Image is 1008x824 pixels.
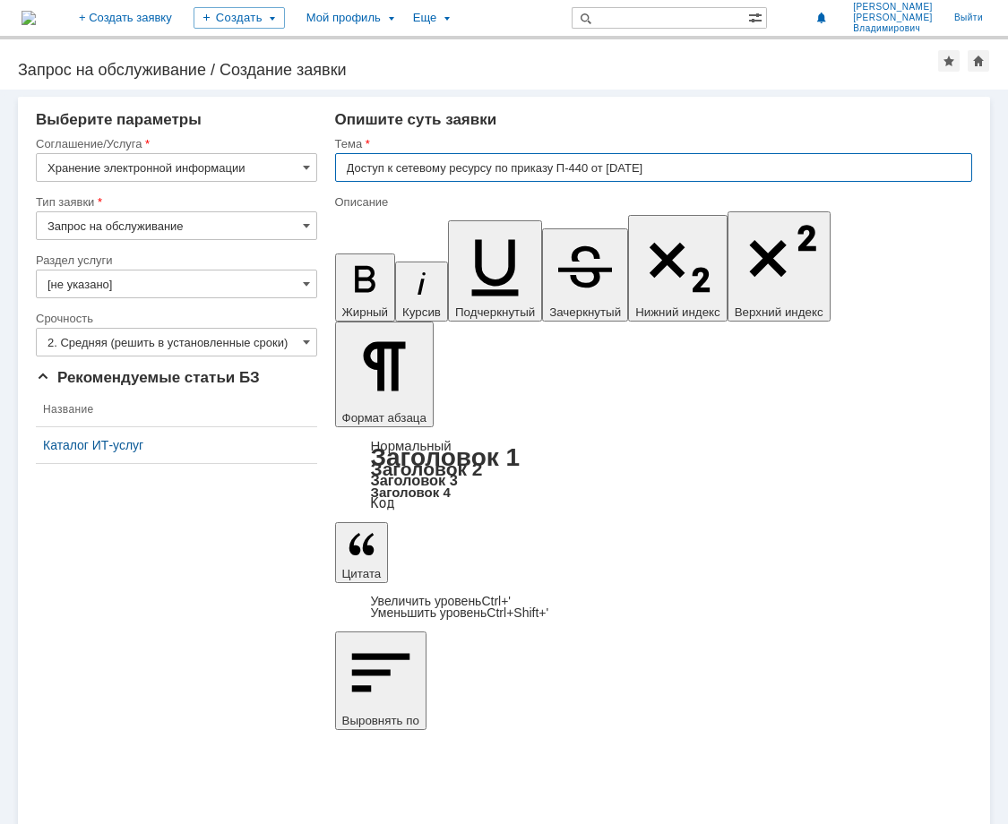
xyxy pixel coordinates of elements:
[7,50,165,64] a: \\rumofsv0001\Гродно Азот\
[853,13,933,23] span: [PERSON_NAME]
[36,138,314,150] div: Соглашение/Услуга
[335,322,434,427] button: Формат абзаца
[735,305,823,319] span: Верхний индекс
[36,111,202,128] span: Выберите параметры
[335,138,969,150] div: Тема
[549,305,621,319] span: Зачеркнутый
[335,596,973,619] div: Цитата
[335,522,389,583] button: Цитата
[635,305,720,319] span: Нижний индекс
[448,220,542,322] button: Подчеркнутый
[371,495,395,511] a: Код
[36,369,260,386] span: Рекомендуемые статьи БЗ
[853,2,933,13] span: [PERSON_NAME]
[968,50,989,72] div: Сделать домашней страницей
[342,411,426,425] span: Формат абзаца
[455,305,535,319] span: Подчеркнутый
[18,61,938,79] div: Запрос на обслуживание / Создание заявки
[371,485,451,500] a: Заголовок 4
[748,8,766,25] span: Расширенный поиск
[487,605,548,620] span: Ctrl+Shift+'
[194,7,285,29] div: Создать
[481,594,511,608] span: Ctrl+'
[371,459,483,479] a: Заголовок 2
[335,631,426,730] button: Выровнять по
[728,211,831,322] button: Верхний индекс
[853,23,933,34] span: Владимирович
[371,472,458,488] a: Заголовок 3
[342,567,382,580] span: Цитата
[395,262,448,322] button: Курсив
[22,11,36,25] img: logo
[36,254,314,266] div: Раздел услуги
[36,196,314,208] div: Тип заявки
[36,392,317,427] th: Название
[342,714,419,727] span: Выровнять по
[402,305,441,319] span: Курсив
[335,111,497,128] span: Опишите суть заявки
[371,438,452,453] a: Нормальный
[938,50,960,72] div: Добавить в избранное
[36,313,314,324] div: Срочность
[22,11,36,25] a: Перейти на домашнюю страницу
[371,605,549,620] a: Decrease
[542,228,628,322] button: Зачеркнутый
[371,594,512,608] a: Increase
[342,305,389,319] span: Жирный
[335,440,973,510] div: Формат абзаца
[628,215,728,322] button: Нижний индекс
[43,438,310,452] a: Каталог ИТ-услуг
[371,443,521,471] a: Заголовок 1
[7,7,262,93] div: В соответствии с п.3 приказа П-440 от [DATE] прошу организовать доступ на чтение и запись к сетев...
[335,196,969,208] div: Описание
[335,253,396,322] button: Жирный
